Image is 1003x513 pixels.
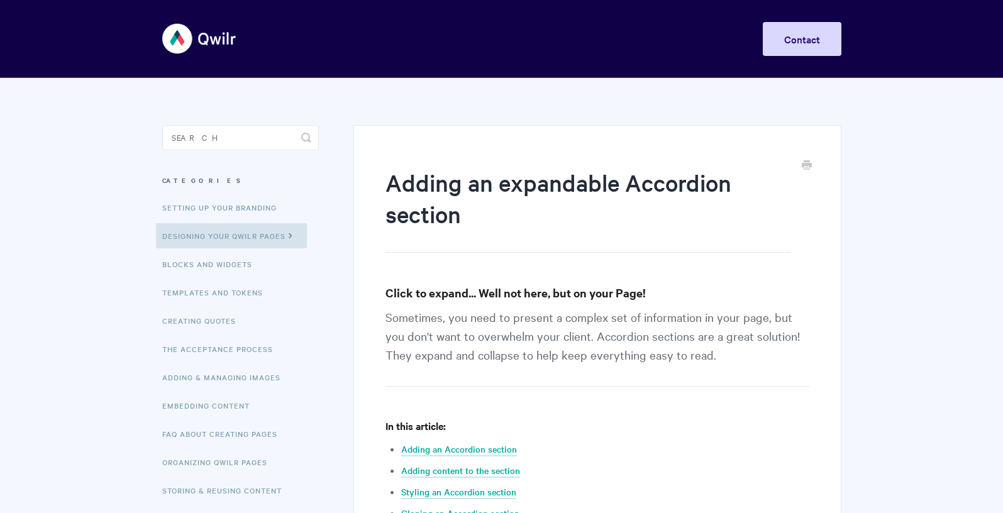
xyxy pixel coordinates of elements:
[162,15,237,62] img: Qwilr Help Center
[162,280,272,305] a: Templates and Tokens
[401,464,520,478] a: Adding content to the section
[401,443,517,456] a: Adding an Accordion section
[385,419,446,433] strong: In this article:
[162,450,277,475] a: Organizing Qwilr Pages
[162,393,259,418] a: Embedding Content
[385,284,809,302] h3: Click to expand... Well not here, but on your Page!
[162,365,290,390] a: Adding & Managing Images
[162,251,262,277] a: Blocks and Widgets
[162,195,286,220] a: Setting up your Branding
[401,485,516,499] a: Styling an Accordion section
[763,22,841,56] a: Contact
[162,421,287,446] a: FAQ About Creating Pages
[162,478,291,503] a: Storing & Reusing Content
[385,167,790,253] h1: Adding an expandable Accordion section
[162,125,319,150] input: Search
[385,307,809,387] p: Sometimes, you need to present a complex set of information in your page, but you don't want to o...
[162,336,282,361] a: The Acceptance Process
[156,223,307,248] a: Designing Your Qwilr Pages
[802,159,812,173] a: Print this Article
[162,169,319,192] h3: Categories
[162,308,245,333] a: Creating Quotes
